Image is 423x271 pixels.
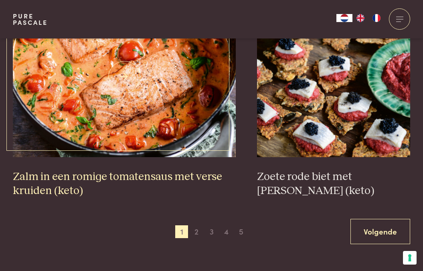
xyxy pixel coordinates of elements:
[13,170,236,198] h3: Zalm in een romige tomatensaus met verse kruiden (keto)
[350,219,410,244] a: Volgende
[336,14,385,22] aside: Language selected: Nederlands
[13,13,48,26] a: PurePascale
[352,14,385,22] ul: Language list
[336,14,352,22] div: Language
[257,170,410,198] h3: Zoete rode biet met [PERSON_NAME] (keto)
[336,14,352,22] a: NL
[175,225,188,238] span: 1
[403,251,417,265] button: Uw voorkeuren voor toestemming voor trackingtechnologieën
[235,225,248,238] span: 5
[220,225,233,238] span: 4
[352,14,368,22] a: EN
[190,225,203,238] span: 2
[205,225,218,238] span: 3
[368,14,385,22] a: FR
